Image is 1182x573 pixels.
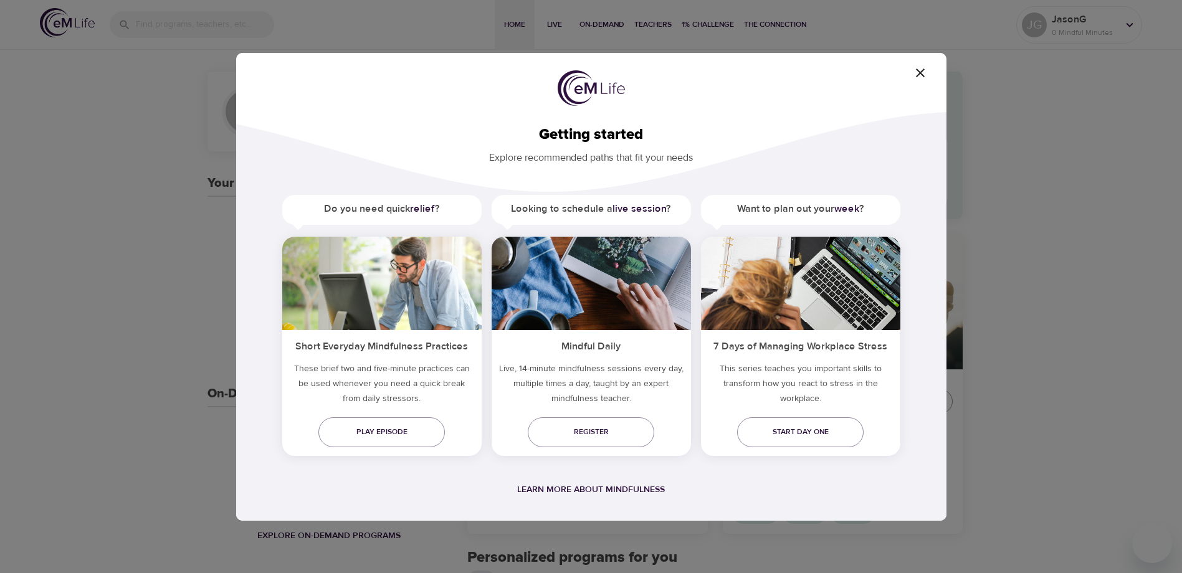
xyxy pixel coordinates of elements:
[701,195,900,223] h5: Want to plan out your ?
[737,417,864,447] a: Start day one
[318,417,445,447] a: Play episode
[834,202,859,215] a: week
[701,237,900,330] img: ims
[492,195,691,223] h5: Looking to schedule a ?
[410,202,435,215] a: relief
[701,330,900,361] h5: 7 Days of Managing Workplace Stress
[538,425,644,438] span: Register
[701,361,900,411] p: This series teaches you important skills to transform how you react to stress in the workplace.
[282,195,482,223] h5: Do you need quick ?
[492,361,691,411] p: Live, 14-minute mindfulness sessions every day, multiple times a day, taught by an expert mindful...
[517,484,665,495] a: Learn more about mindfulness
[612,202,666,215] a: live session
[558,70,625,107] img: logo
[256,143,927,165] p: Explore recommended paths that fit your needs
[492,330,691,361] h5: Mindful Daily
[747,425,854,438] span: Start day one
[492,237,691,330] img: ims
[528,417,654,447] a: Register
[328,425,435,438] span: Play episode
[256,126,927,144] h2: Getting started
[282,237,482,330] img: ims
[282,361,482,411] h5: These brief two and five-minute practices can be used whenever you need a quick break from daily ...
[282,330,482,361] h5: Short Everyday Mindfulness Practices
